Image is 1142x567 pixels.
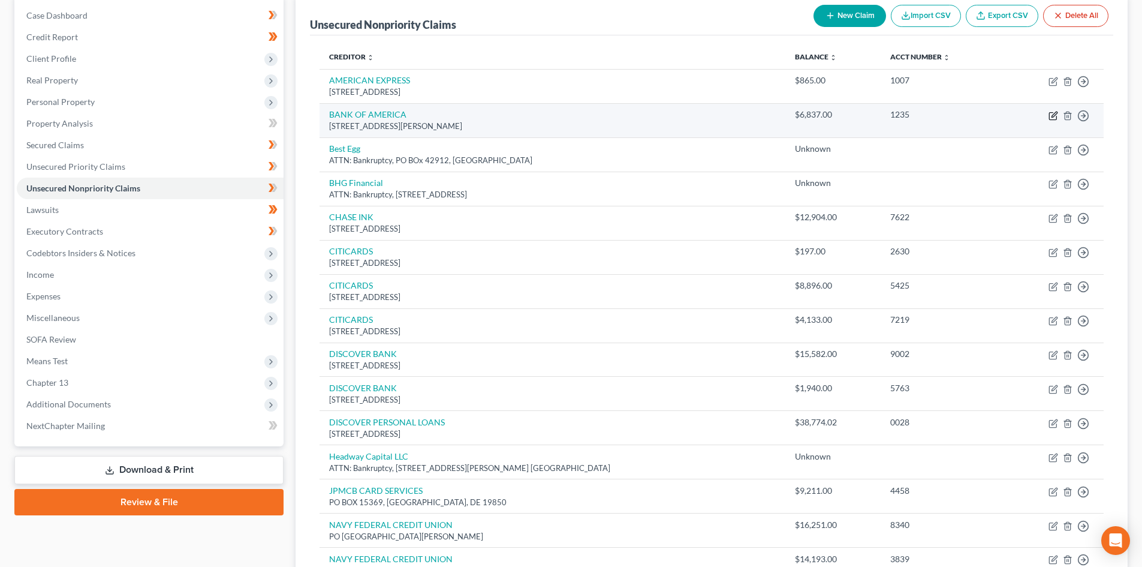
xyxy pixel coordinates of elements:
[795,451,870,463] div: Unknown
[26,75,78,85] span: Real Property
[329,52,374,61] a: Creditor unfold_more
[17,5,284,26] a: Case Dashboard
[26,334,76,344] span: SOFA Review
[329,463,776,474] div: ATTN: Bankruptcy, [STREET_ADDRESS][PERSON_NAME] [GEOGRAPHIC_DATA]
[14,456,284,484] a: Download & Print
[17,329,284,350] a: SOFA Review
[795,52,837,61] a: Balance unfold_more
[795,74,870,86] div: $865.00
[14,489,284,515] a: Review & File
[329,246,373,256] a: CITICARDS
[329,223,776,235] div: [STREET_ADDRESS]
[795,314,870,326] div: $4,133.00
[890,314,994,326] div: 7219
[966,5,1038,27] a: Export CSV
[26,356,68,366] span: Means Test
[329,520,453,530] a: NAVY FEDERAL CREDIT UNION
[17,134,284,156] a: Secured Claims
[26,183,140,193] span: Unsecured Nonpriority Claims
[795,280,870,292] div: $8,896.00
[17,199,284,221] a: Lawsuits
[795,519,870,531] div: $16,251.00
[329,257,776,269] div: [STREET_ADDRESS]
[329,314,373,325] a: CITICARDS
[17,178,284,199] a: Unsecured Nonpriority Claims
[795,245,870,257] div: $197.00
[26,118,93,128] span: Property Analysis
[26,140,84,150] span: Secured Claims
[329,86,776,98] div: [STREET_ADDRESS]
[795,416,870,428] div: $38,774.02
[795,485,870,497] div: $9,211.00
[26,205,59,215] span: Lawsuits
[329,143,360,154] a: Best Egg
[17,113,284,134] a: Property Analysis
[329,383,397,393] a: DISCOVER BANK
[795,348,870,360] div: $15,582.00
[890,280,994,292] div: 5425
[26,53,76,64] span: Client Profile
[26,291,61,301] span: Expenses
[830,54,837,61] i: unfold_more
[26,32,78,42] span: Credit Report
[329,75,410,85] a: AMERICAN EXPRESS
[26,377,68,388] span: Chapter 13
[795,382,870,394] div: $1,940.00
[329,428,776,440] div: [STREET_ADDRESS]
[329,394,776,406] div: [STREET_ADDRESS]
[795,143,870,155] div: Unknown
[26,313,80,323] span: Miscellaneous
[890,109,994,121] div: 1235
[26,248,135,258] span: Codebtors Insiders & Notices
[329,485,423,496] a: JPMCB CARD SERVICES
[17,221,284,242] a: Executory Contracts
[795,177,870,189] div: Unknown
[329,121,776,132] div: [STREET_ADDRESS][PERSON_NAME]
[26,399,111,409] span: Additional Documents
[329,189,776,200] div: ATTN: Bankruptcy, [STREET_ADDRESS]
[943,54,950,61] i: unfold_more
[1043,5,1108,27] button: Delete All
[17,415,284,437] a: NextChapter Mailing
[329,155,776,166] div: ATTN: Bankruptcy, PO BOx 42912, [GEOGRAPHIC_DATA]
[890,74,994,86] div: 1007
[329,326,776,337] div: [STREET_ADDRESS]
[310,17,456,32] div: Unsecured Nonpriority Claims
[26,10,88,20] span: Case Dashboard
[26,269,54,280] span: Income
[890,553,994,565] div: 3839
[795,109,870,121] div: $6,837.00
[1101,526,1130,555] div: Open Intercom Messenger
[329,349,397,359] a: DISCOVER BANK
[891,5,961,27] button: Import CSV
[890,211,994,223] div: 7622
[890,245,994,257] div: 2630
[26,97,95,107] span: Personal Property
[813,5,886,27] button: New Claim
[890,348,994,360] div: 9002
[795,211,870,223] div: $12,904.00
[329,360,776,371] div: [STREET_ADDRESS]
[329,417,445,427] a: DISCOVER PERSONAL LOANS
[17,26,284,48] a: Credit Report
[329,212,373,222] a: CHASE INK
[890,382,994,394] div: 5763
[329,280,373,290] a: CITICARDS
[329,178,383,188] a: BHG Financial
[367,54,374,61] i: unfold_more
[26,161,125,172] span: Unsecured Priority Claims
[795,553,870,565] div: $14,193.00
[329,292,776,303] div: [STREET_ADDRESS]
[890,52,950,61] a: Acct Number unfold_more
[329,497,776,508] div: PO BOX 15369, [GEOGRAPHIC_DATA], DE 19850
[26,421,105,431] span: NextChapter Mailing
[329,109,406,119] a: BANK OF AMERICA
[329,554,453,564] a: NAVY FEDERAL CREDIT UNION
[329,531,776,542] div: PO [GEOGRAPHIC_DATA][PERSON_NAME]
[26,226,103,236] span: Executory Contracts
[890,519,994,531] div: 8340
[890,485,994,497] div: 4458
[329,451,408,461] a: Headway Capital LLC
[890,416,994,428] div: 0028
[17,156,284,178] a: Unsecured Priority Claims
